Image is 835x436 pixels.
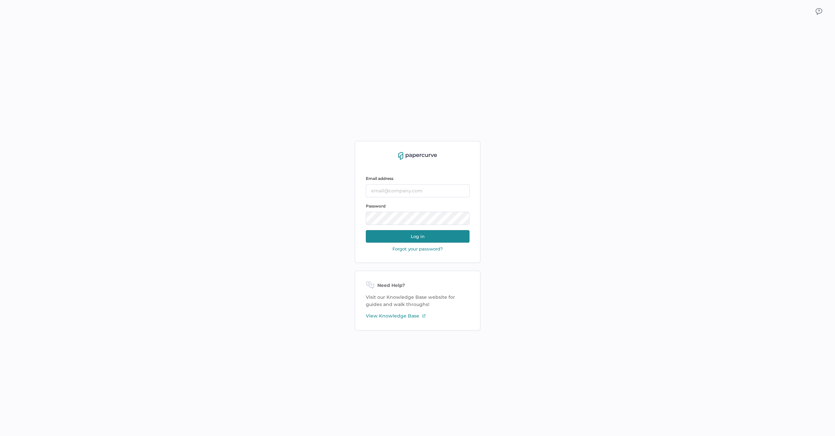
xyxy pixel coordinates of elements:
span: Email address [366,176,393,181]
button: Forgot your password? [390,246,445,252]
div: Need Help? [366,282,470,290]
span: Password [366,204,386,208]
div: Visit our Knowledge Base website for guides and walk throughs! [355,271,481,331]
img: papercurve-logo-colour.7244d18c.svg [398,152,437,160]
span: View Knowledge Base [366,312,419,319]
img: icon_chat.2bd11823.svg [816,8,822,15]
input: email@company.com [366,184,470,197]
button: Log in [366,230,470,243]
img: external-link-icon-3.58f4c051.svg [422,314,426,318]
img: need-help-icon.d526b9f7.svg [366,282,375,290]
